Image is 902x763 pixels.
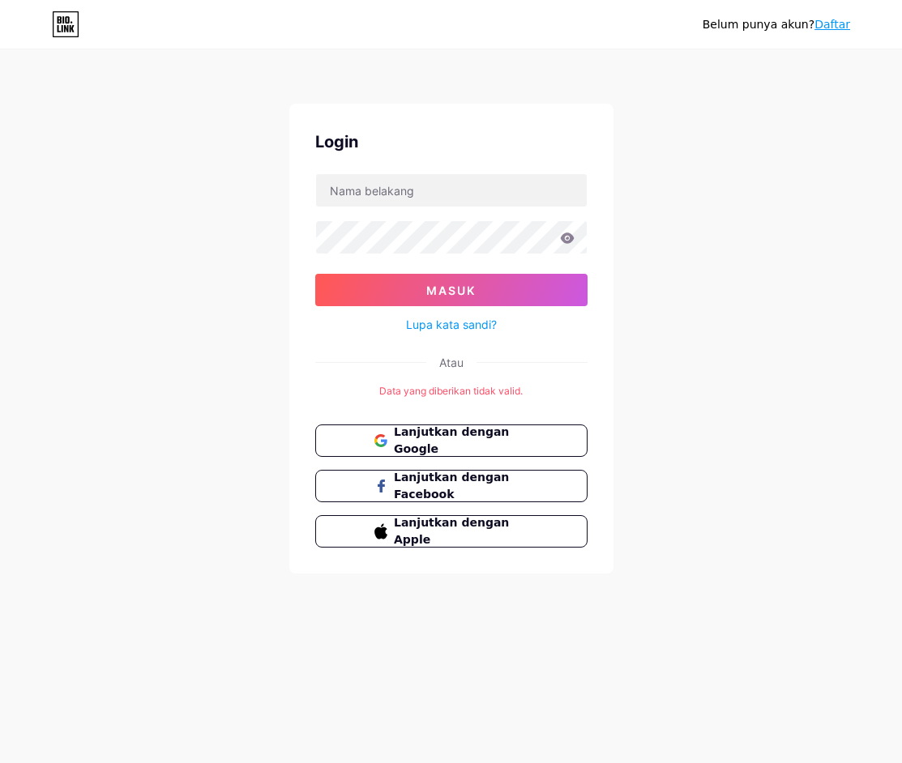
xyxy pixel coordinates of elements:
[703,18,814,31] font: Belum punya akun?
[315,132,358,151] font: Login
[316,174,587,207] input: Nama belakang
[426,283,476,297] font: Masuk
[379,385,523,397] font: Data yang diberikan tidak valid.
[394,471,509,501] font: Lanjutkan dengan Facebook
[406,316,497,333] a: Lupa kata sandi?
[315,470,588,502] button: Lanjutkan dengan Facebook
[814,18,850,31] a: Daftar
[315,515,588,548] button: Lanjutkan dengan Apple
[394,425,509,455] font: Lanjutkan dengan Google
[315,424,588,457] button: Lanjutkan dengan Google
[406,318,497,331] font: Lupa kata sandi?
[439,356,464,369] font: Atau
[394,516,509,546] font: Lanjutkan dengan Apple
[315,274,588,306] button: Masuk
